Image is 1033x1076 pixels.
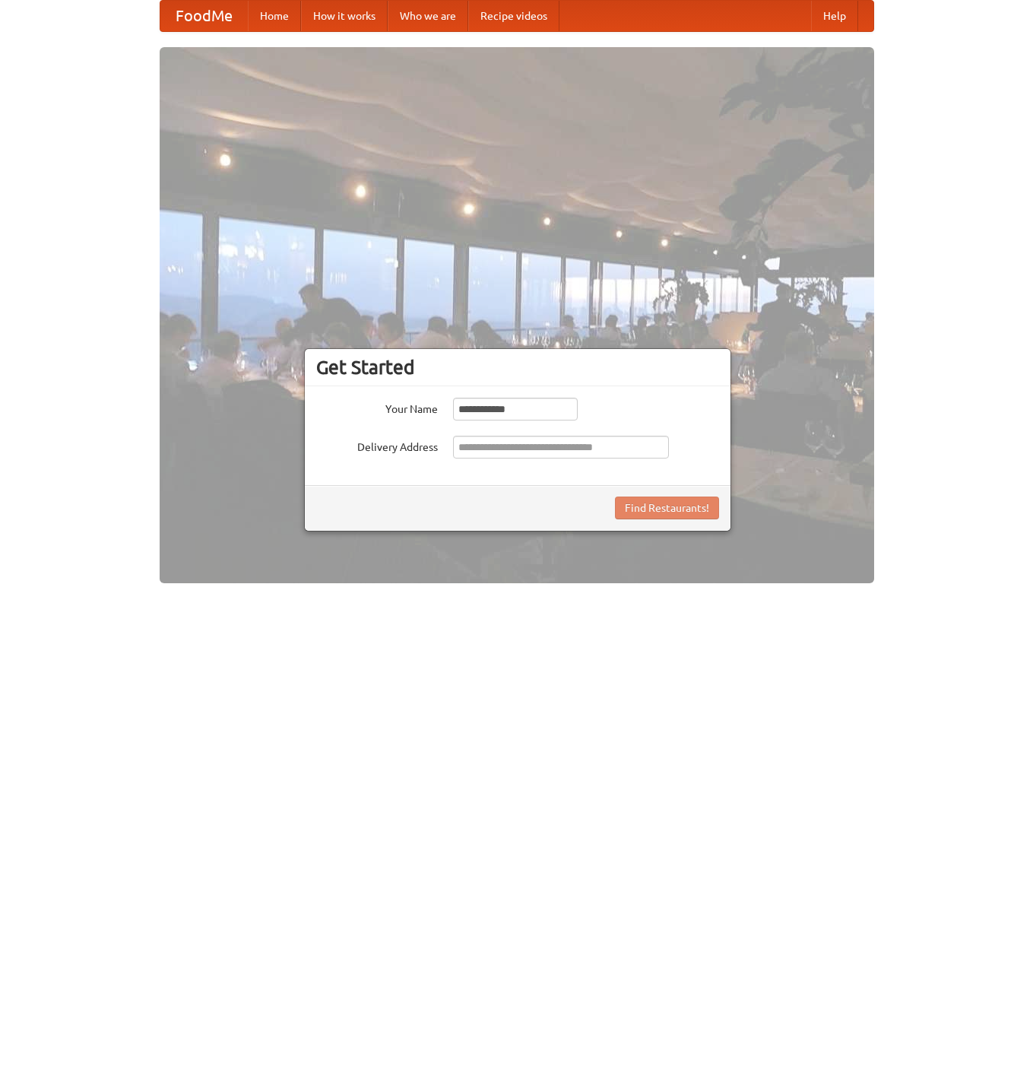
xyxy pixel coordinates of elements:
[248,1,301,31] a: Home
[316,398,438,417] label: Your Name
[160,1,248,31] a: FoodMe
[388,1,468,31] a: Who we are
[615,497,719,519] button: Find Restaurants!
[316,436,438,455] label: Delivery Address
[316,356,719,379] h3: Get Started
[811,1,858,31] a: Help
[301,1,388,31] a: How it works
[468,1,559,31] a: Recipe videos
